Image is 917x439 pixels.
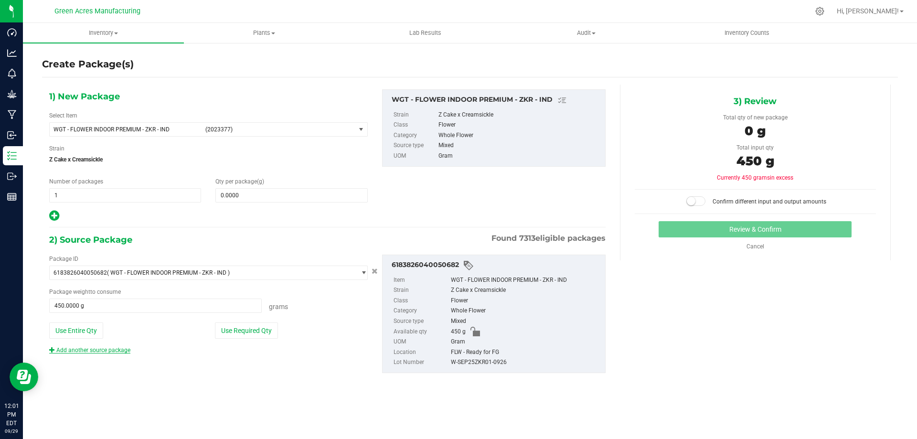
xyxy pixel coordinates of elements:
iframe: Resource center [10,363,38,391]
span: Currently 450 grams [717,174,793,181]
div: WGT - FLOWER INDOOR PREMIUM - ZKR - IND [451,275,600,286]
a: Inventory Counts [667,23,828,43]
span: 450 g [736,153,774,169]
span: 1) New Package [49,89,120,104]
span: Package ID [49,256,78,262]
span: (2023377) [205,126,352,133]
span: select [355,123,367,136]
a: Audit [506,23,667,43]
a: Cancel [746,243,764,250]
span: select [355,266,367,279]
label: Strain [49,144,64,153]
div: FLW - Ready for FG [451,347,600,358]
label: Lot Number [394,357,449,368]
h4: Create Package(s) [42,57,134,71]
span: Inventory [23,29,184,37]
span: Z Cake x Creamsickle [49,152,368,167]
inline-svg: Dashboard [7,28,17,37]
span: Number of packages [49,178,103,185]
label: Category [394,306,449,316]
span: Green Acres Manufacturing [54,7,140,15]
span: 450 g [451,327,466,337]
button: Use Entire Qty [49,322,103,339]
div: WGT - FLOWER INDOOR PREMIUM - ZKR - IND [392,95,600,106]
p: 12:01 PM EDT [4,402,19,428]
label: Select Item [49,111,77,120]
a: Inventory [23,23,184,43]
span: in excess [770,174,793,181]
span: Package to consume [49,289,121,295]
div: Gram [438,151,600,161]
span: WGT - FLOWER INDOOR PREMIUM - ZKR - IND [53,126,200,133]
inline-svg: Outbound [7,171,17,181]
button: Review & Confirm [659,221,852,237]
div: Manage settings [814,7,826,16]
label: Source type [394,140,437,151]
span: Total qty of new package [723,114,788,121]
span: 3) Review [734,94,777,108]
input: 0.0000 [216,189,367,202]
div: 6183826040050682 [392,260,600,271]
a: Add another source package [49,347,130,353]
div: Flower [438,120,600,130]
span: Audit [506,29,666,37]
div: Z Cake x Creamsickle [438,110,600,120]
span: Confirm different input and output amounts [713,198,826,205]
inline-svg: Manufacturing [7,110,17,119]
label: Category [394,130,437,141]
span: Hi, [PERSON_NAME]! [837,7,899,15]
div: Whole Flower [451,306,600,316]
span: 6183826040050682 [53,269,107,276]
label: Class [394,120,437,130]
span: Found eligible packages [491,233,606,244]
inline-svg: Analytics [7,48,17,58]
span: Grams [269,303,288,311]
label: Available qty [394,327,449,337]
input: 450.0000 g [50,299,261,312]
span: Lab Results [396,29,454,37]
label: UOM [394,151,437,161]
span: 2) Source Package [49,233,132,247]
span: Add new output [49,214,59,221]
inline-svg: Monitoring [7,69,17,78]
button: Use Required Qty [215,322,278,339]
span: Plants [184,29,344,37]
span: (g) [257,178,264,185]
span: Total input qty [736,144,774,151]
div: Z Cake x Creamsickle [451,285,600,296]
label: UOM [394,337,449,347]
span: ( WGT - FLOWER INDOOR PREMIUM - ZKR - IND ) [107,269,230,276]
div: Flower [451,296,600,306]
input: 1 [50,189,201,202]
label: Strain [394,110,437,120]
a: Plants [184,23,345,43]
span: 0 g [745,123,766,139]
a: Lab Results [345,23,506,43]
label: Source type [394,316,449,327]
span: Inventory Counts [712,29,782,37]
inline-svg: Inbound [7,130,17,140]
p: 09/29 [4,428,19,435]
inline-svg: Reports [7,192,17,202]
label: Location [394,347,449,358]
div: Mixed [451,316,600,327]
div: W-SEP25ZKR01-0926 [451,357,600,368]
label: Class [394,296,449,306]
span: 7313 [519,234,535,243]
span: weight [73,289,90,295]
span: Qty per package [215,178,264,185]
div: Gram [451,337,600,347]
inline-svg: Inventory [7,151,17,161]
inline-svg: Grow [7,89,17,99]
label: Item [394,275,449,286]
div: Whole Flower [438,130,600,141]
label: Strain [394,285,449,296]
div: Mixed [438,140,600,151]
button: Cancel button [369,265,381,278]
